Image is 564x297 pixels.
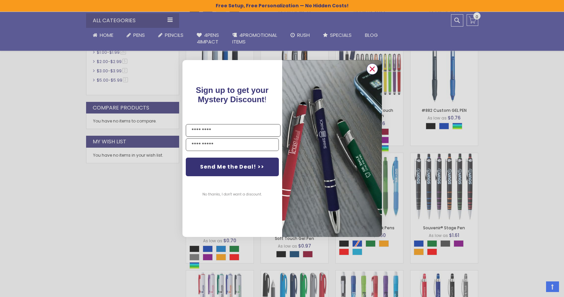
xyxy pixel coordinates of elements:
span: ! [196,86,269,104]
img: pop-up-image [282,60,382,237]
span: Sign up to get your Mystery Discount [196,86,269,104]
button: Close dialog [367,63,378,75]
button: Send Me the Deal! >> [186,158,279,176]
button: No thanks, I don't want a discount. [199,186,265,203]
iframe: Google Customer Reviews [509,279,564,297]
